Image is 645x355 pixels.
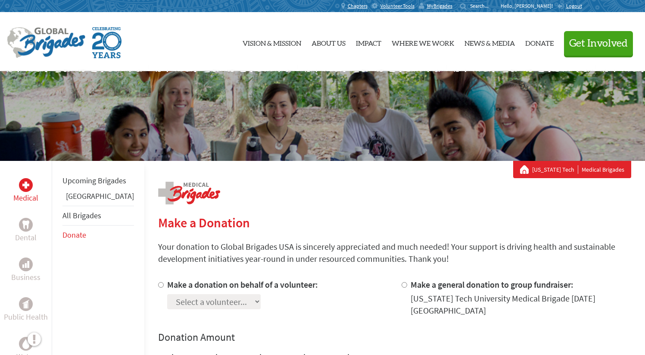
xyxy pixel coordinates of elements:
[532,165,578,174] a: [US_STATE] Tech
[411,292,631,317] div: [US_STATE] Tech University Medical Brigade [DATE] [GEOGRAPHIC_DATA]
[62,190,134,206] li: Ghana
[22,339,29,349] img: Water
[62,171,134,190] li: Upcoming Brigades
[501,3,557,9] p: Hello, [PERSON_NAME]!
[380,3,414,9] span: Volunteer Tools
[13,178,38,204] a: MedicalMedical
[19,218,33,232] div: Dental
[4,311,48,323] p: Public Health
[525,19,554,64] a: Donate
[62,226,134,245] li: Donate
[4,297,48,323] a: Public HealthPublic Health
[566,3,582,9] span: Logout
[19,337,33,351] div: Water
[356,19,381,64] a: Impact
[19,297,33,311] div: Public Health
[62,230,86,240] a: Donate
[22,261,29,268] img: Business
[569,38,628,49] span: Get Involved
[427,3,452,9] span: MyBrigades
[7,27,85,58] img: Global Brigades Logo
[348,3,368,9] span: Chapters
[62,210,101,220] a: All Brigades
[11,271,41,283] p: Business
[15,218,37,244] a: DentalDental
[13,192,38,204] p: Medical
[464,19,515,64] a: News & Media
[557,3,582,9] a: Logout
[15,232,37,244] p: Dental
[66,191,134,201] a: [GEOGRAPHIC_DATA]
[22,182,29,188] img: Medical
[243,19,301,64] a: Vision & Mission
[392,19,454,64] a: Where We Work
[312,19,346,64] a: About Us
[167,279,318,290] label: Make a donation on behalf of a volunteer:
[520,165,624,174] div: Medical Brigades
[62,176,126,185] a: Upcoming Brigades
[158,241,631,265] p: Your donation to Global Brigades USA is sincerely appreciated and much needed! Your support is dr...
[22,220,29,229] img: Dental
[22,300,29,308] img: Public Health
[62,206,134,226] li: All Brigades
[411,279,573,290] label: Make a general donation to group fundraiser:
[11,258,41,283] a: BusinessBusiness
[158,182,220,204] img: logo-medical.png
[19,258,33,271] div: Business
[19,178,33,192] div: Medical
[158,330,631,344] h4: Donation Amount
[158,215,631,230] h2: Make a Donation
[92,27,122,58] img: Global Brigades Celebrating 20 Years
[564,31,633,56] button: Get Involved
[470,3,495,9] input: Search...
